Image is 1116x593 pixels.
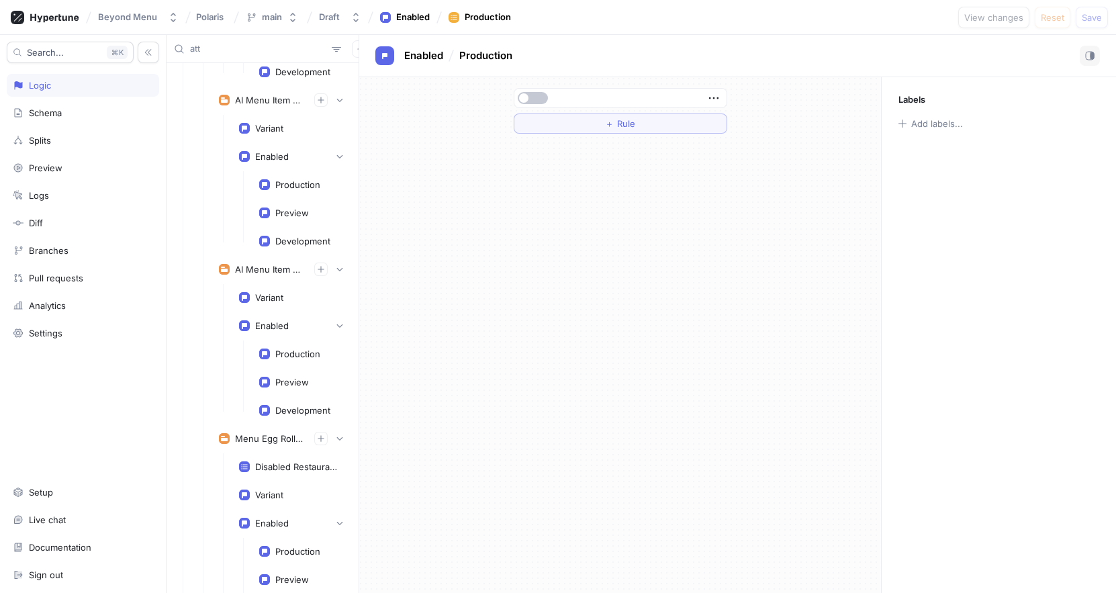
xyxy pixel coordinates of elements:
div: Documentation [29,542,91,553]
div: Logs [29,190,49,201]
div: Production [275,349,320,359]
div: Beyond Menu [98,11,157,23]
p: Production [459,48,512,64]
span: View changes [964,13,1023,21]
div: Menu Egg Roll Club Experiment [235,433,304,444]
div: Production [465,11,511,24]
div: Sign out [29,569,63,580]
div: Enabled [396,11,430,24]
button: Add labels... [894,115,966,132]
div: Analytics [29,300,66,311]
span: Reset [1041,13,1064,21]
p: Enabled [404,48,443,64]
span: Search... [27,48,64,56]
div: Add labels... [911,120,963,128]
div: Variant [255,490,283,500]
button: Draft [314,6,367,28]
div: Diff [29,218,43,228]
p: Labels [898,94,925,105]
div: Preview [275,574,309,585]
div: Settings [29,328,62,338]
div: Live chat [29,514,66,525]
div: Splits [29,135,51,146]
div: AI Menu Item Description [235,95,304,105]
div: Development [275,66,330,77]
span: Rule [617,120,635,128]
span: ＋ [605,120,614,128]
button: Beyond Menu [93,6,184,28]
div: Pull requests [29,273,83,283]
span: Save [1082,13,1102,21]
button: ＋Rule [514,113,727,134]
button: main [240,6,304,28]
button: Save [1076,7,1108,28]
div: main [262,11,282,23]
a: Documentation [7,536,159,559]
div: Setup [29,487,53,498]
div: Variant [255,123,283,134]
button: Reset [1035,7,1070,28]
div: Enabled [255,151,289,162]
div: Production [275,546,320,557]
button: View changes [958,7,1029,28]
div: Enabled [255,320,289,331]
div: Logic [29,80,51,91]
div: Production [275,179,320,190]
div: Variant [255,292,283,303]
div: Preview [275,208,309,218]
div: Disabled Restaurants [255,461,341,472]
div: Branches [29,245,68,256]
div: Schema [29,107,62,118]
div: Enabled [255,518,289,529]
div: Development [275,236,330,246]
input: Search... [190,42,326,56]
div: Development [275,405,330,416]
div: Draft [319,11,340,23]
div: Preview [275,377,309,387]
span: Polaris [196,12,224,21]
button: Search...K [7,42,134,63]
div: AI Menu Item Recommendation [235,264,304,275]
div: Preview [29,163,62,173]
div: K [107,46,128,59]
